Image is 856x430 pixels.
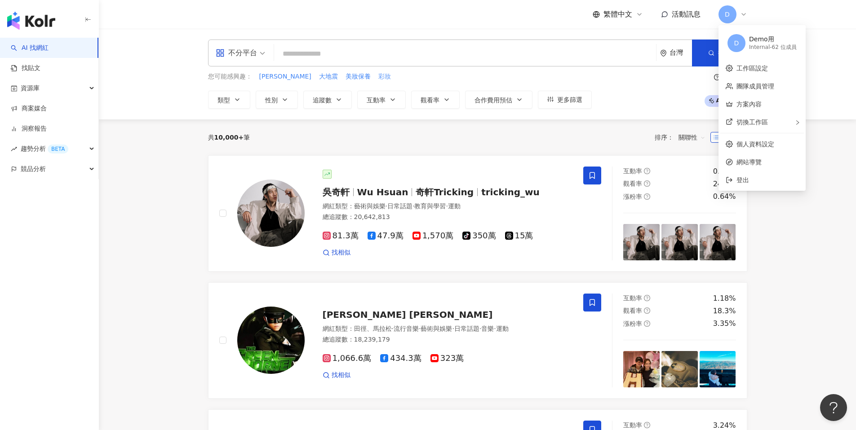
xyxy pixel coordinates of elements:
span: 奇軒Tricking [416,187,474,197]
span: · [412,202,414,210]
span: appstore [216,48,225,57]
span: 運動 [496,325,509,332]
span: question-circle [644,193,650,200]
span: 教育與學習 [414,202,446,210]
button: 大地震 [319,72,338,82]
span: 活動訊息 [672,10,701,18]
div: 不分平台 [216,46,257,60]
a: 工作區設定 [736,65,768,72]
button: 追蹤數 [303,91,352,109]
span: 吳奇軒 [323,187,350,197]
span: 434.3萬 [380,354,421,363]
div: 24.2% [713,179,736,189]
a: 找貼文 [11,64,40,73]
div: 總追蹤數 ： 18,239,179 [323,335,573,344]
button: 觀看率 [411,91,460,109]
span: 觀看率 [623,307,642,314]
div: 網紅類型 ： [323,325,573,333]
button: 搜尋 [692,39,747,66]
span: · [419,325,421,332]
a: 找相似 [323,371,350,380]
span: 合作費用預估 [475,97,512,104]
button: [PERSON_NAME] [259,72,312,82]
div: 0.29% [713,167,736,176]
span: 找相似 [332,371,350,380]
span: environment [660,50,667,57]
span: 更多篩選 [557,96,582,103]
span: 81.3萬 [323,231,359,241]
span: question-circle [644,307,650,314]
span: 藝術與娛樂 [354,202,386,210]
span: 網站導覽 [736,157,798,167]
span: 競品分析 [21,159,46,179]
span: 切換工作區 [736,118,768,126]
a: 洞察報告 [11,124,47,133]
span: 繁體中文 [603,9,632,19]
a: KOL Avatar吳奇軒Wu Hsuan奇軒Trickingtricking_wu網紅類型：藝術與娛樂·日常話題·教育與學習·運動總追蹤數：20,642,81381.3萬47.9萬1,570萬... [208,155,747,272]
span: Wu Hsuan [357,187,408,197]
a: searchAI 找網紅 [11,44,49,53]
span: [PERSON_NAME] [PERSON_NAME] [323,309,493,320]
span: 運動 [448,202,461,210]
img: post-image [623,224,660,260]
div: Internal - 62 位成員 [749,44,797,51]
span: 彩妝 [378,72,391,81]
span: 類型 [217,97,230,104]
img: post-image [700,224,736,260]
span: · [494,325,496,332]
div: 共 筆 [208,134,250,141]
span: 1,570萬 [412,231,454,241]
button: 互動率 [357,91,406,109]
span: 美妝保養 [346,72,371,81]
button: 美妝保養 [345,72,371,82]
a: 方案內容 [736,101,762,108]
div: 0.64% [713,192,736,202]
span: [PERSON_NAME] [259,72,311,81]
span: D [734,38,739,48]
img: post-image [661,224,698,260]
img: logo [7,12,55,30]
img: post-image [623,351,660,387]
span: 日常話題 [454,325,479,332]
span: 搜尋 [718,49,731,57]
span: 觀看率 [421,97,439,104]
span: · [446,202,448,210]
span: question-circle [644,295,650,301]
span: 互動率 [367,97,386,104]
a: KOL Avatar[PERSON_NAME] [PERSON_NAME]網紅類型：田徑、馬拉松·流行音樂·藝術與娛樂·日常話題·音樂·運動總追蹤數：18,239,1791,066.6萬434.... [208,282,747,399]
span: · [386,202,387,210]
a: 團隊成員管理 [736,83,774,90]
span: 互動率 [623,294,642,302]
div: 3.35% [713,319,736,329]
span: tricking_wu [481,187,540,197]
span: 漲粉率 [623,320,642,327]
span: question-circle [644,320,650,327]
div: 1.18% [713,294,736,303]
div: 總追蹤數 ： 20,642,813 [323,213,573,222]
span: question-circle [644,422,650,428]
span: 追蹤數 [313,97,332,104]
span: rise [11,146,17,152]
button: 彩妝 [378,72,391,82]
span: · [452,325,454,332]
span: 10,000+ [214,134,244,141]
span: 323萬 [430,354,464,363]
span: question-circle [644,180,650,187]
span: 資源庫 [21,78,40,98]
div: Demo用 [749,35,797,44]
img: post-image [661,351,698,387]
span: D [725,9,730,19]
span: 您可能感興趣： [208,72,252,81]
span: 互動率 [623,167,642,175]
span: 關聯性 [679,130,705,145]
span: 找相似 [332,248,350,257]
img: KOL Avatar [237,180,305,247]
span: question-circle [714,74,720,80]
span: 日常話題 [387,202,412,210]
span: 登出 [736,176,749,184]
span: 藝術與娛樂 [421,325,452,332]
span: right [795,120,800,125]
span: question-circle [644,168,650,174]
a: 找相似 [323,248,350,257]
span: 1,066.6萬 [323,354,372,363]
